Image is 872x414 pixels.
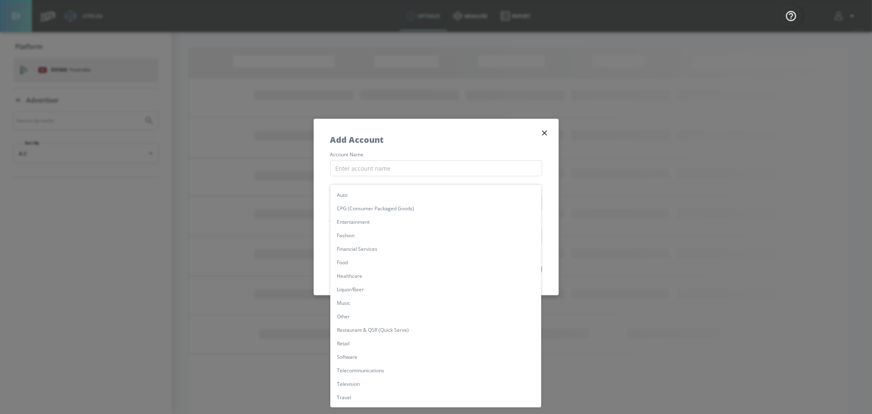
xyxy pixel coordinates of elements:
[330,377,541,391] li: Television
[780,4,803,27] button: Open Resource Center
[330,296,541,310] li: Music
[330,202,541,215] li: CPG (Consumer Packaged Goods)
[330,337,541,350] li: Retail
[330,391,541,404] li: Travel
[330,188,541,202] li: Auto
[330,242,541,256] li: Financial Services
[330,350,541,364] li: Software
[330,310,541,323] li: Other
[330,269,541,283] li: Healthcare
[330,256,541,269] li: Food
[330,364,541,377] li: Telecommunications
[330,215,541,229] li: Entertainment
[330,283,541,296] li: Liquor/Beer
[330,323,541,337] li: Restaurant & QSR (Quick Serve)
[330,229,541,242] li: Fashion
